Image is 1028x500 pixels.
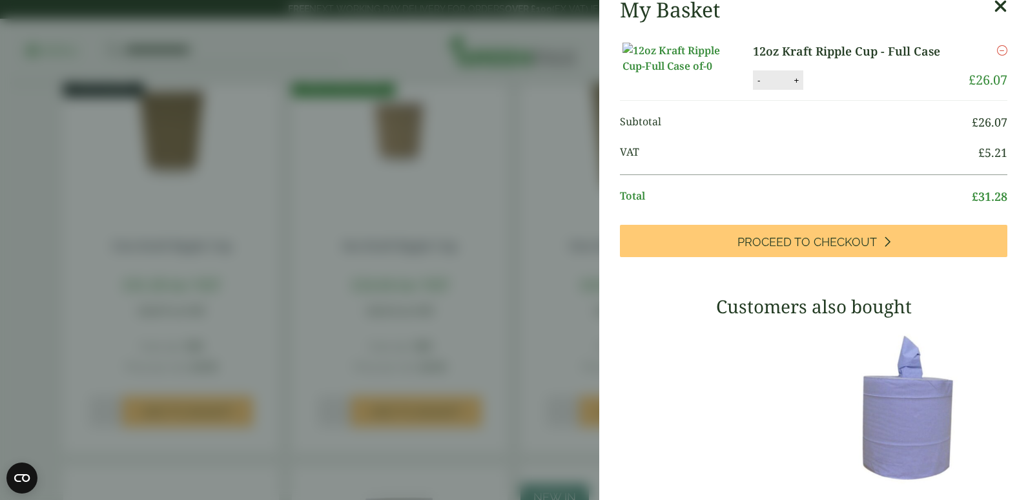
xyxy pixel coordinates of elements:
[978,145,1007,160] bdi: 5.21
[972,114,1007,130] bdi: 26.07
[978,145,985,160] span: £
[737,235,877,249] span: Proceed to Checkout
[622,43,739,74] img: 12oz Kraft Ripple Cup-Full Case of-0
[969,71,976,89] span: £
[620,144,978,161] span: VAT
[753,43,954,60] a: 12oz Kraft Ripple Cup - Full Case
[620,188,972,205] span: Total
[620,296,1007,318] h3: Customers also bought
[754,75,764,86] button: -
[620,225,1007,257] a: Proceed to Checkout
[972,189,978,204] span: £
[620,114,972,131] span: Subtotal
[997,43,1007,58] a: Remove this item
[972,189,1007,204] bdi: 31.28
[972,114,978,130] span: £
[790,75,803,86] button: +
[820,327,1007,488] img: 3630017-2-Ply-Blue-Centre-Feed-104m
[6,463,37,494] button: Open CMP widget
[969,71,1007,89] bdi: 26.07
